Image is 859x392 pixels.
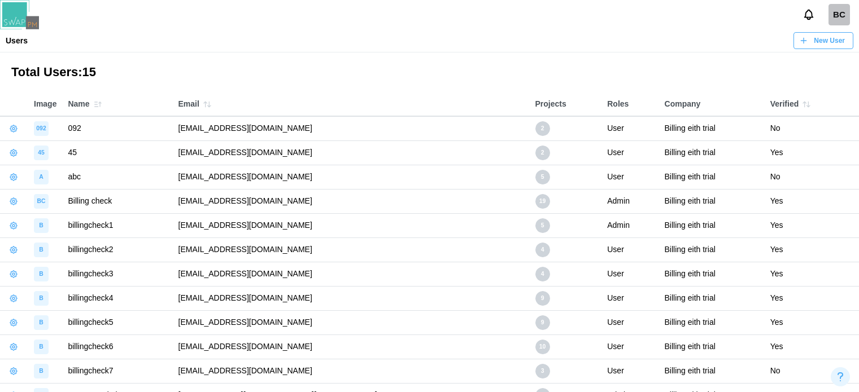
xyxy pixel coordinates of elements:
td: No [765,165,859,189]
td: No [765,359,859,383]
div: billingcheck1 [68,219,167,232]
div: 9 [535,315,550,330]
td: [EMAIL_ADDRESS][DOMAIN_NAME] [173,165,530,189]
div: 4 [535,243,550,257]
td: Yes [765,140,859,165]
div: 5 [535,170,550,184]
div: 3 [535,364,550,378]
td: Yes [765,334,859,359]
div: image [34,146,49,160]
div: image [34,364,49,378]
td: Billing eith trial [659,310,765,334]
td: User [601,310,659,334]
td: User [601,334,659,359]
div: image [34,267,49,281]
td: No [765,116,859,140]
td: Yes [765,286,859,310]
td: [EMAIL_ADDRESS][DOMAIN_NAME] [173,237,530,262]
div: billingcheck4 [68,292,167,305]
td: Billing eith trial [659,262,765,286]
div: billingcheck3 [68,268,167,280]
td: Yes [765,262,859,286]
div: Billing check [68,195,167,208]
td: [EMAIL_ADDRESS][DOMAIN_NAME] [173,262,530,286]
div: image [34,170,49,184]
div: 2 [535,146,550,160]
div: Roles [607,98,653,111]
td: [EMAIL_ADDRESS][DOMAIN_NAME] [173,189,530,213]
div: abc [68,171,167,183]
td: User [601,165,659,189]
td: Billing eith trial [659,237,765,262]
td: User [601,116,659,140]
td: [EMAIL_ADDRESS][DOMAIN_NAME] [173,116,530,140]
span: New User [814,33,845,49]
div: image [34,315,49,330]
td: [EMAIL_ADDRESS][DOMAIN_NAME] [173,286,530,310]
div: image [34,194,49,209]
td: User [601,262,659,286]
div: billingcheck5 [68,316,167,329]
h3: Total Users: 15 [11,64,848,81]
div: Image [34,98,56,111]
div: image [34,218,49,233]
td: User [601,359,659,383]
div: image [34,291,49,306]
div: 4 [535,267,550,281]
div: Email [178,96,524,112]
div: 45 [68,147,167,159]
div: billingcheck2 [68,244,167,256]
td: Billing eith trial [659,140,765,165]
div: 10 [535,340,550,354]
a: Billing check [829,4,850,25]
td: User [601,286,659,310]
div: Company [665,98,759,111]
td: [EMAIL_ADDRESS][DOMAIN_NAME] [173,213,530,237]
div: Projects [535,98,596,111]
div: 5 [535,218,550,233]
div: 2 [535,121,550,136]
div: Users [6,37,28,45]
div: image [34,340,49,354]
td: Billing eith trial [659,359,765,383]
td: Billing eith trial [659,213,765,237]
div: image [34,121,49,136]
td: Billing eith trial [659,116,765,140]
td: [EMAIL_ADDRESS][DOMAIN_NAME] [173,359,530,383]
td: Yes [765,237,859,262]
div: BC [829,4,850,25]
td: Yes [765,189,859,213]
div: Verified [770,96,853,112]
button: Notifications [799,5,818,24]
div: 092 [68,122,167,135]
td: Yes [765,213,859,237]
div: billingcheck7 [68,365,167,377]
td: Billing eith trial [659,189,765,213]
td: [EMAIL_ADDRESS][DOMAIN_NAME] [173,140,530,165]
td: User [601,237,659,262]
td: [EMAIL_ADDRESS][DOMAIN_NAME] [173,334,530,359]
td: Billing eith trial [659,286,765,310]
div: billingcheck6 [68,341,167,353]
button: New User [793,32,853,49]
td: Billing eith trial [659,334,765,359]
td: Billing eith trial [659,165,765,189]
td: [EMAIL_ADDRESS][DOMAIN_NAME] [173,310,530,334]
td: Admin [601,213,659,237]
td: Admin [601,189,659,213]
div: 19 [535,194,550,209]
div: 9 [535,291,550,306]
td: User [601,140,659,165]
div: image [34,243,49,257]
td: Yes [765,310,859,334]
div: Name [68,96,167,112]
